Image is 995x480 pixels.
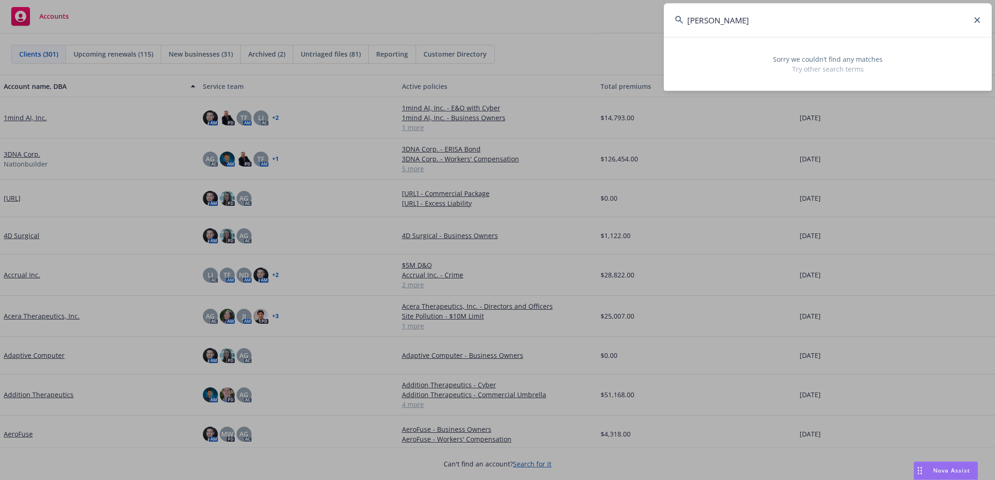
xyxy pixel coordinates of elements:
[675,64,980,74] span: Try other search terms
[914,462,926,480] div: Drag to move
[933,466,970,474] span: Nova Assist
[664,3,992,37] input: Search...
[913,461,978,480] button: Nova Assist
[675,54,980,64] span: Sorry we couldn’t find any matches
